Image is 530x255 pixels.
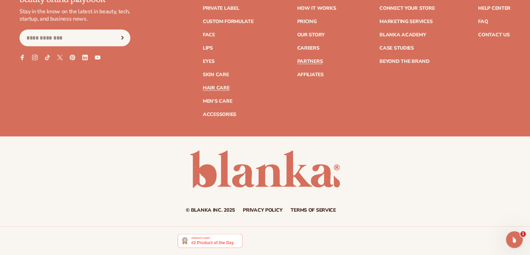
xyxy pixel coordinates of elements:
a: Men's Care [203,99,232,104]
a: How It Works [297,6,336,11]
a: Terms of service [291,208,336,213]
a: Partners [297,59,323,64]
button: Subscribe [115,30,130,46]
a: Affiliates [297,72,323,77]
a: Lips [203,46,213,51]
a: Eyes [203,59,215,64]
iframe: Customer reviews powered by Trustpilot [248,234,352,252]
p: Stay in the know on the latest in beauty, tech, startup, and business news. [20,8,130,23]
a: Our Story [297,32,324,37]
a: Private label [203,6,239,11]
a: Privacy policy [243,208,282,213]
a: Beyond the brand [379,59,430,64]
a: Pricing [297,19,316,24]
a: Custom formulate [203,19,254,24]
a: FAQ [478,19,488,24]
a: Careers [297,46,319,51]
iframe: Intercom live chat [506,231,523,248]
a: Blanka Academy [379,32,426,37]
a: Contact Us [478,32,509,37]
img: Blanka - Start a beauty or cosmetic line in under 5 minutes | Product Hunt [178,234,242,248]
span: 1 [520,231,526,237]
a: Hair Care [203,86,229,90]
a: Skin Care [203,72,229,77]
small: © Blanka Inc. 2025 [186,207,235,213]
a: Connect your store [379,6,435,11]
a: Case Studies [379,46,414,51]
a: Marketing services [379,19,432,24]
a: Accessories [203,112,236,117]
a: Face [203,32,215,37]
a: Help Center [478,6,510,11]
